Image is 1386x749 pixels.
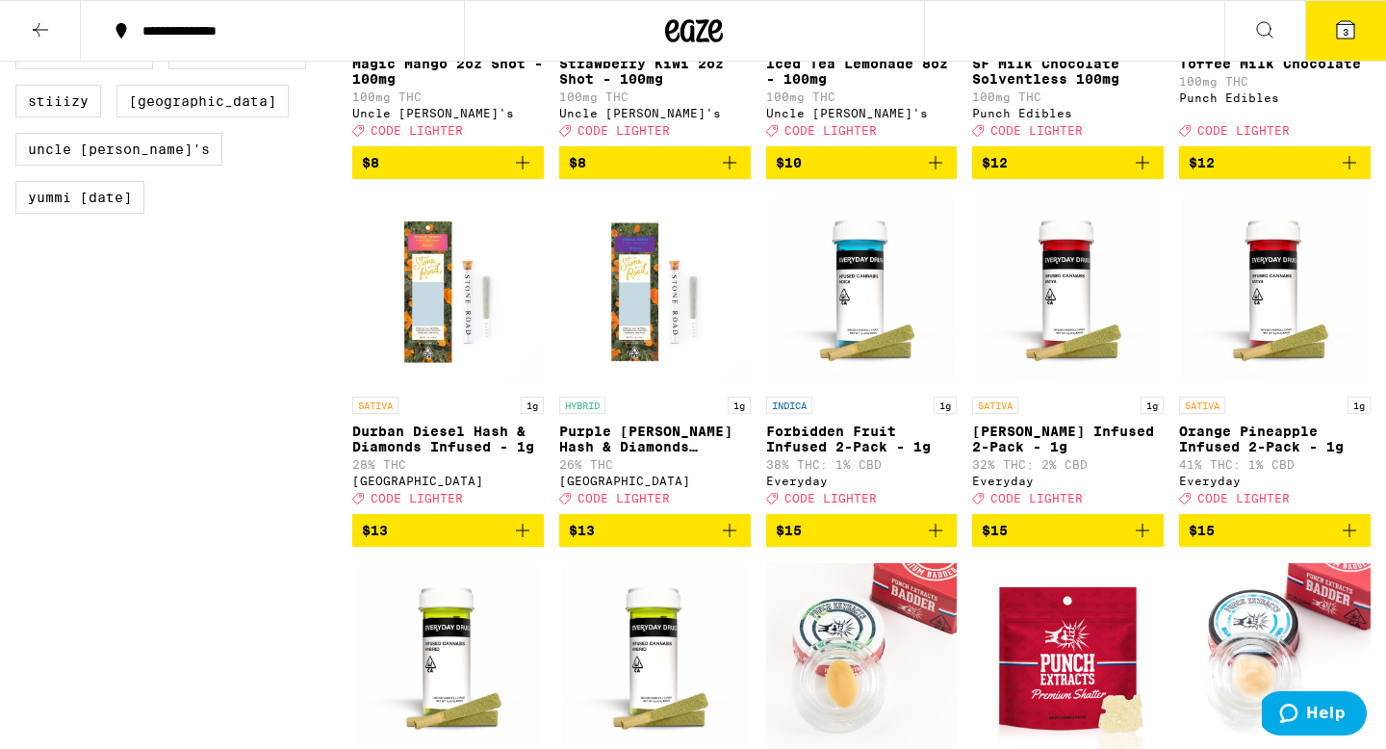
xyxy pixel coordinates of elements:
[1305,1,1386,61] button: 3
[784,492,877,504] span: CODE LIGHTER
[559,194,751,514] a: Open page for Purple Runtz Hash & Diamonds Infused - 1g from Stone Road
[362,523,388,538] span: $13
[1197,124,1290,137] span: CODE LIGHTER
[990,124,1083,137] span: CODE LIGHTER
[766,194,958,387] img: Everyday - Forbidden Fruit Infused 2-Pack - 1g
[559,146,751,179] button: Add to bag
[352,514,544,547] button: Add to bag
[766,424,958,454] p: Forbidden Fruit Infused 2-Pack - 1g
[766,194,958,514] a: Open page for Forbidden Fruit Infused 2-Pack - 1g from Everyday
[352,107,544,119] div: Uncle [PERSON_NAME]'s
[1197,492,1290,504] span: CODE LIGHTER
[559,475,751,487] div: [GEOGRAPHIC_DATA]
[766,514,958,547] button: Add to bag
[521,397,544,414] p: 1g
[1343,26,1348,38] span: 3
[569,155,586,170] span: $8
[972,194,1164,387] img: Everyday - Jack Herer Infused 2-Pack - 1g
[728,397,751,414] p: 1g
[972,146,1164,179] button: Add to bag
[776,523,802,538] span: $15
[559,194,751,387] img: Stone Road - Purple Runtz Hash & Diamonds Infused - 1g
[972,90,1164,103] p: 100mg THC
[15,85,101,117] label: STIIIZY
[352,397,398,414] p: SATIVA
[972,424,1164,454] p: [PERSON_NAME] Infused 2-Pack - 1g
[982,523,1008,538] span: $15
[1179,56,1371,71] p: Toffee Milk Chocolate
[1179,194,1371,514] a: Open page for Orange Pineapple Infused 2-Pack - 1g from Everyday
[1189,523,1215,538] span: $15
[352,194,544,387] img: Stone Road - Durban Diesel Hash & Diamonds Infused - 1g
[972,458,1164,471] p: 32% THC: 2% CBD
[559,56,751,87] p: Strawberry Kiwi 2oz Shot - 100mg
[766,397,812,414] p: INDICA
[116,85,289,117] label: [GEOGRAPHIC_DATA]
[1189,155,1215,170] span: $12
[352,424,544,454] p: Durban Diesel Hash & Diamonds Infused - 1g
[559,424,751,454] p: Purple [PERSON_NAME] Hash & Diamonds Infused - 1g
[766,475,958,487] div: Everyday
[990,492,1083,504] span: CODE LIGHTER
[352,56,544,87] p: Magic Mango 2oz Shot - 100mg
[776,155,802,170] span: $10
[371,124,463,137] span: CODE LIGHTER
[15,133,222,166] label: Uncle [PERSON_NAME]'s
[766,146,958,179] button: Add to bag
[559,90,751,103] p: 100mg THC
[1179,458,1371,471] p: 41% THC: 1% CBD
[559,397,605,414] p: HYBRID
[352,458,544,471] p: 28% THC
[766,107,958,119] div: Uncle [PERSON_NAME]'s
[352,475,544,487] div: [GEOGRAPHIC_DATA]
[577,492,670,504] span: CODE LIGHTER
[352,90,544,103] p: 100mg THC
[766,458,958,471] p: 38% THC: 1% CBD
[559,107,751,119] div: Uncle [PERSON_NAME]'s
[1179,514,1371,547] button: Add to bag
[766,56,958,87] p: Iced Tea Lemonade 8oz - 100mg
[577,124,670,137] span: CODE LIGHTER
[569,523,595,538] span: $13
[1347,397,1371,414] p: 1g
[352,194,544,514] a: Open page for Durban Diesel Hash & Diamonds Infused - 1g from Stone Road
[352,146,544,179] button: Add to bag
[982,155,1008,170] span: $12
[1179,424,1371,454] p: Orange Pineapple Infused 2-Pack - 1g
[1179,475,1371,487] div: Everyday
[559,458,751,471] p: 26% THC
[972,475,1164,487] div: Everyday
[972,107,1164,119] div: Punch Edibles
[1179,194,1371,387] img: Everyday - Orange Pineapple Infused 2-Pack - 1g
[784,124,877,137] span: CODE LIGHTER
[1179,146,1371,179] button: Add to bag
[1141,397,1164,414] p: 1g
[972,56,1164,87] p: SF Milk Chocolate Solventless 100mg
[1179,75,1371,88] p: 100mg THC
[972,397,1018,414] p: SATIVA
[559,514,751,547] button: Add to bag
[1179,397,1225,414] p: SATIVA
[766,90,958,103] p: 100mg THC
[371,492,463,504] span: CODE LIGHTER
[362,155,379,170] span: $8
[934,397,957,414] p: 1g
[1262,691,1367,739] iframe: Opens a widget where you can find more information
[1179,91,1371,104] div: Punch Edibles
[972,514,1164,547] button: Add to bag
[15,181,144,214] label: Yummi [DATE]
[972,194,1164,514] a: Open page for Jack Herer Infused 2-Pack - 1g from Everyday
